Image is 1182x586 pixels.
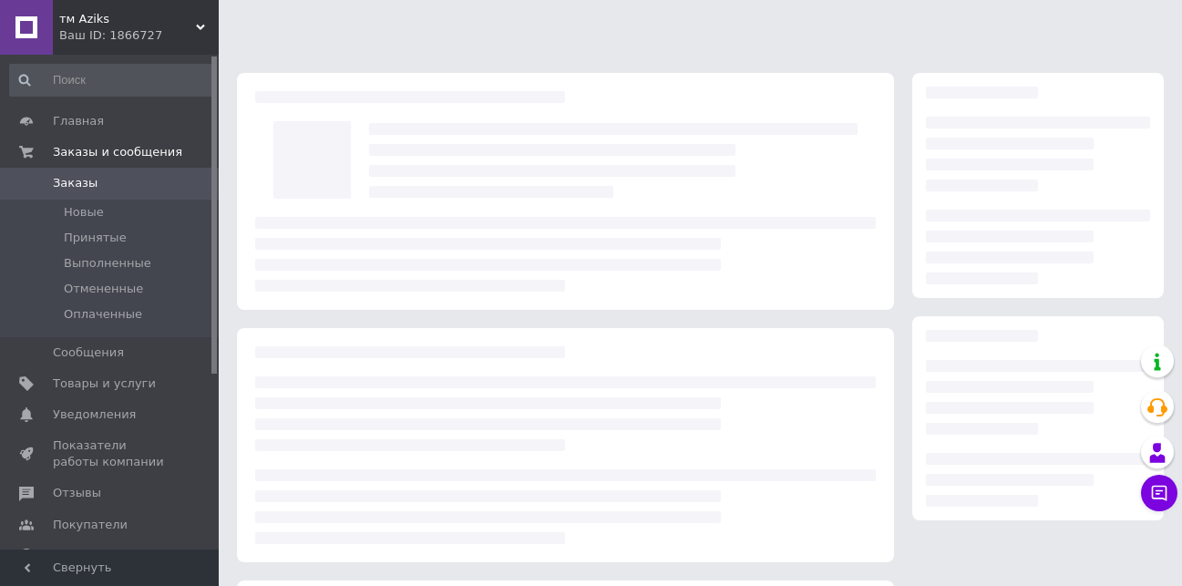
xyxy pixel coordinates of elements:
span: Отмененные [64,281,143,297]
span: Товары и услуги [53,375,156,392]
span: Уведомления [53,406,136,423]
span: Показатели работы компании [53,437,169,470]
span: Каталог ProSale [53,548,151,564]
input: Поиск [9,64,215,97]
span: Новые [64,204,104,221]
span: Принятые [64,230,127,246]
span: Заказы [53,175,98,191]
button: Чат с покупателем [1141,475,1177,511]
span: Отзывы [53,485,101,501]
span: Заказы и сообщения [53,144,182,160]
span: Выполненные [64,255,151,272]
div: Ваш ID: 1866727 [59,27,219,44]
span: Главная [53,113,104,129]
span: Покупатели [53,517,128,533]
span: Сообщения [53,344,124,361]
span: Оплаченные [64,306,142,323]
span: тм Aziks [59,11,196,27]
